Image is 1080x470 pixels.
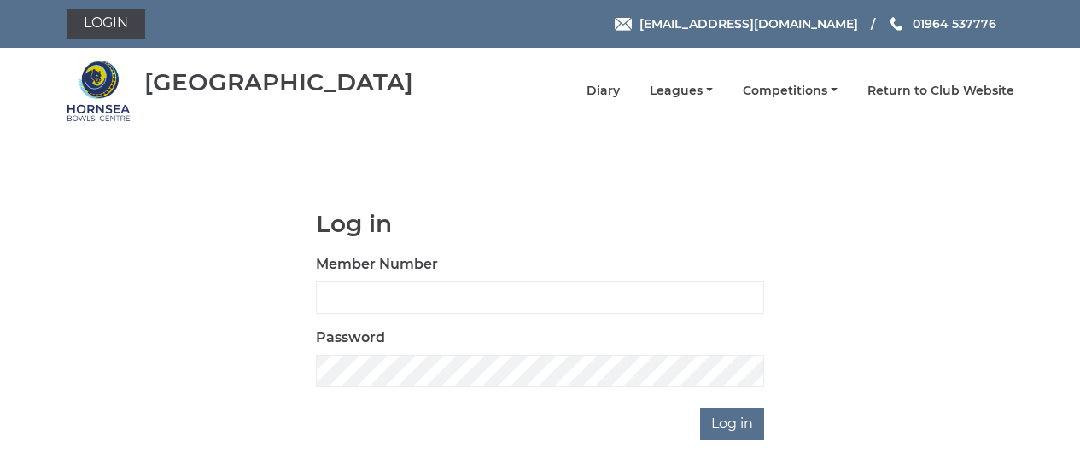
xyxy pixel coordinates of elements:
[867,83,1014,99] a: Return to Club Website
[700,408,764,440] input: Log in
[890,17,902,31] img: Phone us
[67,9,145,39] a: Login
[615,18,632,31] img: Email
[67,59,131,123] img: Hornsea Bowls Centre
[743,83,838,99] a: Competitions
[587,83,620,99] a: Diary
[316,254,438,275] label: Member Number
[888,15,996,33] a: Phone us 01964 537776
[615,15,858,33] a: Email [EMAIL_ADDRESS][DOMAIN_NAME]
[650,83,713,99] a: Leagues
[316,211,764,237] h1: Log in
[913,16,996,32] span: 01964 537776
[316,328,385,348] label: Password
[144,69,413,96] div: [GEOGRAPHIC_DATA]
[639,16,858,32] span: [EMAIL_ADDRESS][DOMAIN_NAME]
